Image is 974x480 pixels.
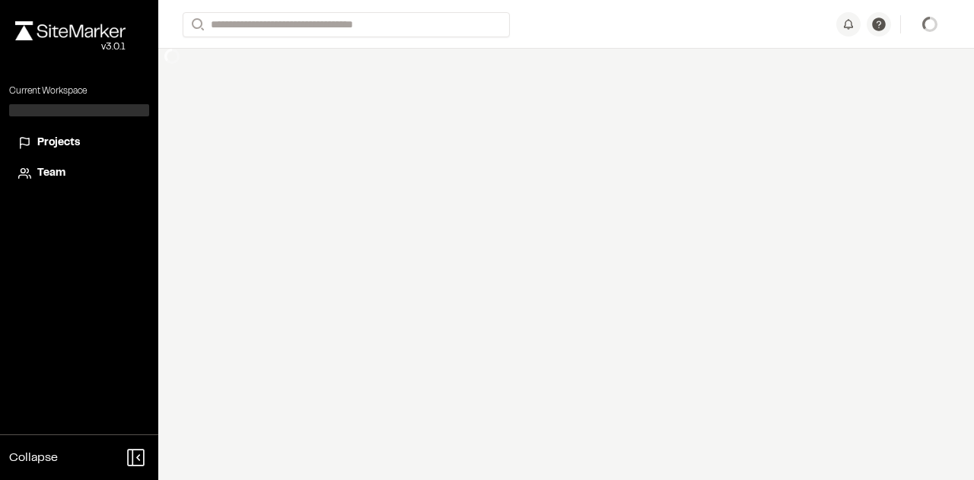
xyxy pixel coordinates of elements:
span: Team [37,165,65,182]
a: Team [18,165,140,182]
button: Search [183,12,210,37]
img: rebrand.png [15,21,126,40]
p: Current Workspace [9,84,149,98]
div: Oh geez...please don't... [15,40,126,54]
a: Projects [18,135,140,151]
span: Projects [37,135,80,151]
span: Collapse [9,449,58,467]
